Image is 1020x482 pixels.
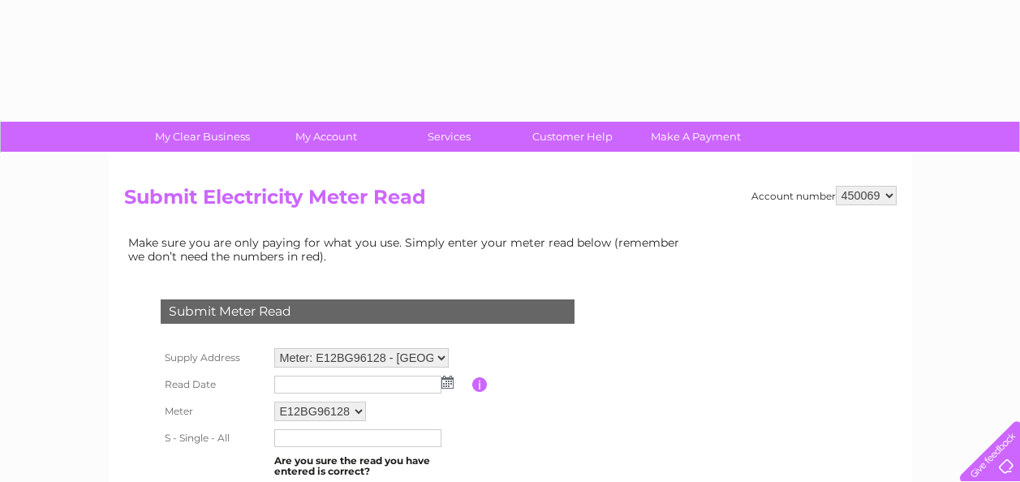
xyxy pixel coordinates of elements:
[506,122,639,152] a: Customer Help
[259,122,393,152] a: My Account
[157,398,270,425] th: Meter
[161,299,575,324] div: Submit Meter Read
[157,372,270,398] th: Read Date
[270,451,472,482] td: Are you sure the read you have entered is correct?
[629,122,763,152] a: Make A Payment
[751,186,897,205] div: Account number
[157,344,270,372] th: Supply Address
[124,186,897,217] h2: Submit Electricity Meter Read
[382,122,516,152] a: Services
[157,425,270,451] th: S - Single - All
[441,376,454,389] img: ...
[124,232,692,266] td: Make sure you are only paying for what you use. Simply enter your meter read below (remember we d...
[136,122,269,152] a: My Clear Business
[472,377,488,392] input: Information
